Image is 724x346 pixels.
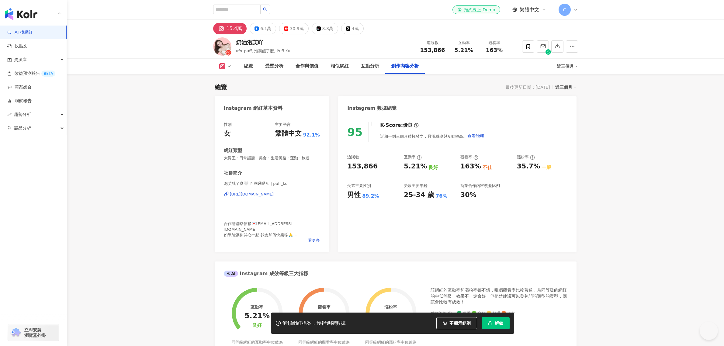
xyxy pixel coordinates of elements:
[14,121,31,135] span: 競品分析
[224,155,320,161] span: 大胃王 · 日常話題 · 美食 · 生活風格 · 運動 · 旅遊
[275,122,291,127] div: 主要語言
[347,105,397,112] div: Instagram 數據總覽
[224,147,242,154] div: 網紅類型
[318,305,331,310] div: 觀看率
[347,162,378,171] div: 153,866
[347,154,359,160] div: 追蹤數
[384,305,397,310] div: 漲粉率
[230,192,274,197] div: [URL][DOMAIN_NAME]
[352,24,359,33] div: 4萬
[7,98,32,104] a: 洞察報告
[517,162,540,171] div: 35.7%
[486,47,503,53] span: 163%
[275,129,302,138] div: 繁體中文
[404,162,427,171] div: 5.21%
[517,154,535,160] div: 漲粉率
[380,130,485,142] div: 近期一到三個月積極發文，且漲粉率與互動率高。
[227,24,242,33] div: 15.4萬
[347,190,361,200] div: 男性
[467,130,485,142] button: 查看說明
[391,63,419,70] div: 創作內容分析
[454,47,473,53] span: 5.21%
[7,84,32,90] a: 商案媒合
[14,53,27,67] span: 資源庫
[483,164,492,171] div: 不佳
[452,40,476,46] div: 互動率
[542,164,551,171] div: 一般
[250,23,276,34] button: 6.1萬
[495,321,503,326] span: 解鎖
[428,164,438,171] div: 良好
[279,23,308,34] button: 30.9萬
[14,108,31,121] span: 趨勢分析
[213,37,231,56] img: KOL Avatar
[457,7,495,13] div: 預約線上 Demo
[251,305,263,310] div: 互動率
[483,40,506,46] div: 觀看率
[436,317,477,329] button: 不顯示範例
[420,47,445,53] span: 153,866
[502,311,515,316] span: 不佳
[24,327,46,338] span: 立即安裝 瀏覽器外掛
[557,61,578,71] div: 近三個月
[520,6,539,13] span: 繁體中文
[7,112,12,117] span: rise
[213,23,247,34] button: 15.4萬
[431,287,567,305] div: 該網紅的互動率和漲粉率都不錯，唯獨觀看率比較普通，為同等級的網紅的中低等級，效果不一定會好，但仍然建議可以發包開箱類型的案型，應該會比較有成效！
[224,221,298,248] span: 合作請聯絡信箱💌[EMAIL_ADDRESS][DOMAIN_NAME] 如果能讓你開心一點 我會加倍快樂😻🙏 👇🏻👇🏻 YouTube訂閱泡芙餓了麼 👇🏻👇🏻
[460,190,476,200] div: 30%
[7,43,27,49] a: 找貼文
[436,193,447,199] div: 76%
[457,311,471,316] span: 優秀
[460,154,478,160] div: 觀看率
[265,63,283,70] div: 受眾分析
[215,83,227,92] div: 總覽
[244,312,270,320] div: 5.21%
[404,183,428,189] div: 受眾主要年齡
[7,29,33,36] a: searchAI 找網紅
[404,190,434,200] div: 25-34 歲
[263,7,267,12] span: search
[347,126,362,138] div: 95
[331,63,349,70] div: 相似網紅
[296,63,318,70] div: 合作與價值
[244,63,253,70] div: 總覽
[452,5,500,14] a: 預約線上 Demo
[347,183,371,189] div: 受眾主要性別
[8,324,59,341] a: chrome extension立即安裝 瀏覽器外掛
[378,312,404,320] div: 35.7%
[224,270,308,277] div: Instagram 成效等級三大指標
[224,192,320,197] a: [URL][DOMAIN_NAME]
[404,154,422,160] div: 互動率
[563,6,566,13] span: C
[472,311,486,316] span: 良好
[7,71,55,77] a: 效益預測報告BETA
[224,129,230,138] div: 女
[224,122,232,127] div: 性別
[322,24,333,33] div: 8.8萬
[362,193,379,199] div: 89.2%
[312,23,338,34] button: 8.8萬
[260,24,271,33] div: 6.1萬
[303,132,320,138] span: 92.1%
[361,63,379,70] div: 互動分析
[313,312,335,320] div: 163%
[460,162,481,171] div: 163%
[482,317,510,329] button: 解鎖
[341,23,364,34] button: 4萬
[290,24,303,33] div: 30.9萬
[460,183,500,189] div: 商業合作內容覆蓋比例
[5,8,37,20] img: logo
[403,122,413,129] div: 優良
[236,49,290,53] span: ufo_puff, 泡芙餓了麼, Puff Ku
[236,39,290,46] div: 奶油泡芙吖
[380,122,419,129] div: K-Score :
[420,40,445,46] div: 追蹤數
[431,311,567,316] div: 成效等級 ：
[224,271,238,277] div: AI
[224,170,242,176] div: 社群簡介
[449,321,471,326] span: 不顯示範例
[224,181,320,186] span: 泡芙餓了麼🤍 巴豆啾呦ㄝ | puff_ku
[308,238,320,243] span: 看更多
[506,85,550,90] div: 最後更新日期：[DATE]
